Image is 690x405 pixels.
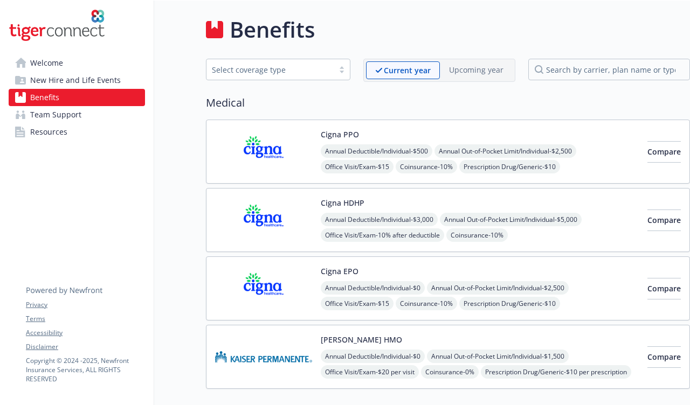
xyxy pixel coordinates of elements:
[30,89,59,106] span: Benefits
[9,106,145,123] a: Team Support
[206,95,690,111] h2: Medical
[647,215,681,225] span: Compare
[30,123,67,141] span: Resources
[215,334,312,380] img: Kaiser Permanente Insurance Company carrier logo
[26,314,144,324] a: Terms
[440,61,513,79] span: Upcoming year
[321,213,438,226] span: Annual Deductible/Individual - $3,000
[26,356,144,383] p: Copyright © 2024 - 2025 , Newfront Insurance Services, ALL RIGHTS RESERVED
[321,365,419,379] span: Office Visit/Exam - $20 per visit
[230,13,315,46] h1: Benefits
[212,64,328,75] div: Select coverage type
[321,160,394,173] span: Office Visit/Exam - $15
[481,365,631,379] span: Prescription Drug/Generic - $10 per prescription
[321,197,364,208] button: Cigna HDHP
[30,54,63,72] span: Welcome
[647,278,681,299] button: Compare
[384,65,431,76] p: Current year
[528,59,690,80] input: search by carrier, plan name or type
[427,350,569,363] span: Annual Out-of-Pocket Limit/Individual - $1,500
[26,300,144,310] a: Privacy
[30,106,81,123] span: Team Support
[427,281,569,295] span: Annual Out-of-Pocket Limit/Individual - $2,500
[459,160,560,173] span: Prescription Drug/Generic - $10
[647,346,681,368] button: Compare
[321,129,359,140] button: Cigna PPO
[215,129,312,174] img: CIGNA carrier logo
[30,72,121,89] span: New Hire and Life Events
[446,228,508,242] span: Coinsurance - 10%
[647,141,681,163] button: Compare
[440,213,582,226] span: Annual Out-of-Pocket Limit/Individual - $5,000
[459,297,560,310] span: Prescription Drug/Generic - $10
[321,350,425,363] span: Annual Deductible/Individual - $0
[215,197,312,243] img: CIGNA carrier logo
[396,160,457,173] span: Coinsurance - 10%
[449,64,503,75] p: Upcoming year
[321,297,394,310] span: Office Visit/Exam - $15
[9,54,145,72] a: Welcome
[396,297,457,310] span: Coinsurance - 10%
[26,342,144,352] a: Disclaimer
[321,228,444,242] span: Office Visit/Exam - 10% after deductible
[321,281,425,295] span: Annual Deductible/Individual - $0
[9,123,145,141] a: Resources
[421,365,479,379] span: Coinsurance - 0%
[9,72,145,89] a: New Hire and Life Events
[647,283,681,294] span: Compare
[321,334,402,345] button: [PERSON_NAME] HMO
[434,144,576,158] span: Annual Out-of-Pocket Limit/Individual - $2,500
[26,328,144,338] a: Accessibility
[321,266,358,277] button: Cigna EPO
[647,210,681,231] button: Compare
[647,146,681,157] span: Compare
[215,266,312,311] img: CIGNA carrier logo
[321,144,432,158] span: Annual Deductible/Individual - $500
[9,89,145,106] a: Benefits
[647,352,681,362] span: Compare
